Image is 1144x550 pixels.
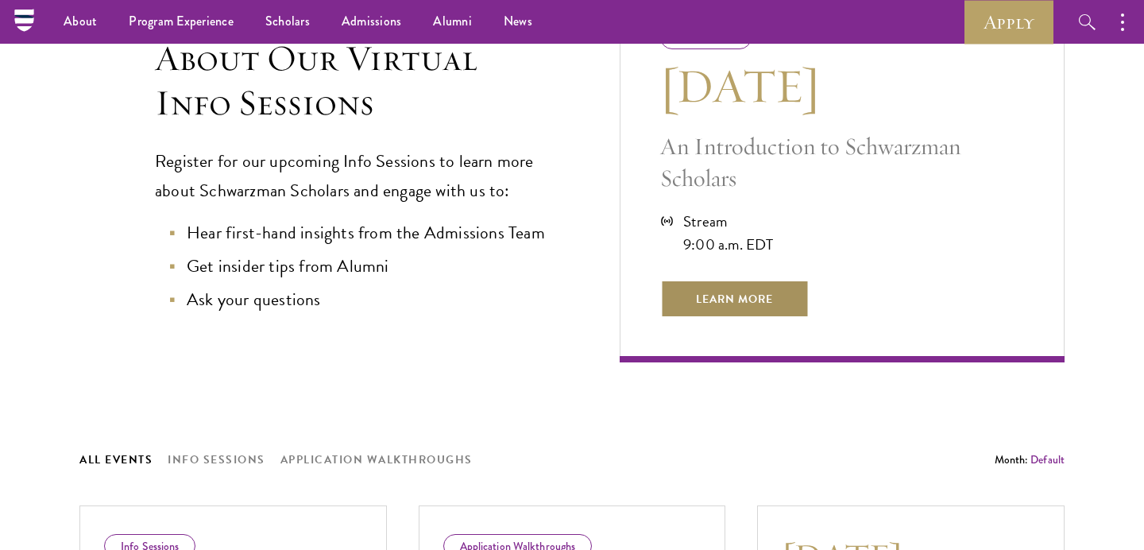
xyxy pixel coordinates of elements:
[683,233,774,256] div: 9:00 a.m. EDT
[660,57,1024,114] h3: [DATE]
[155,37,556,126] h3: About Our Virtual Info Sessions
[280,450,473,470] button: Application Walkthroughs
[171,252,556,281] li: Get insider tips from Alumni
[995,451,1028,467] span: Month:
[171,285,556,315] li: Ask your questions
[168,450,265,470] button: Info Sessions
[171,219,556,248] li: Hear first-hand insights from the Admissions Team
[1030,451,1065,468] button: Default
[660,280,809,318] span: Learn More
[683,210,774,233] div: Stream
[660,130,1024,194] p: An Introduction to Schwarzman Scholars
[155,147,556,206] p: Register for our upcoming Info Sessions to learn more about Schwarzman Scholars and engage with u...
[79,450,153,470] button: All Events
